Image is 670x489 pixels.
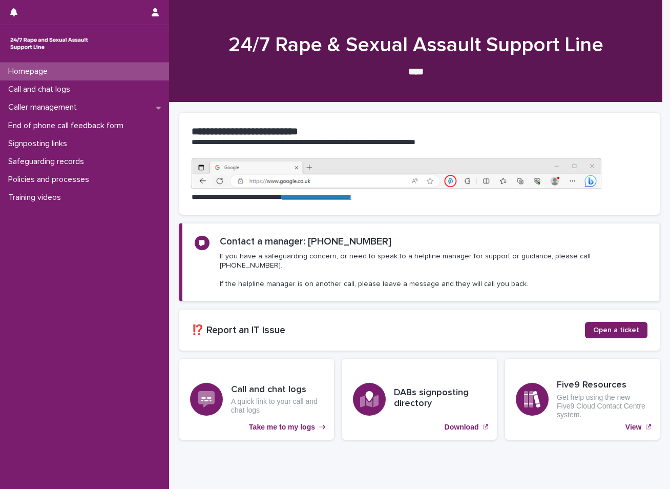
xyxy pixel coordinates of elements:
img: https%3A%2F%2Fcdn.document360.io%2F0deca9d6-0dac-4e56-9e8f-8d9979bfce0e%2FImages%2FDocumentation%... [192,158,601,189]
h2: Contact a manager: [PHONE_NUMBER] [220,236,391,248]
h3: DABs signposting directory [394,388,486,410]
h3: Five9 Resources [557,380,649,391]
a: View [505,359,660,440]
p: Signposting links [4,139,75,149]
a: Take me to my logs [179,359,334,440]
p: Caller management [4,103,85,112]
p: Call and chat logs [4,85,78,94]
span: Open a ticket [593,327,639,334]
a: Open a ticket [585,322,647,338]
p: Take me to my logs [249,423,315,432]
p: Policies and processes [4,175,97,185]
a: Download [342,359,497,440]
p: Get help using the new Five9 Cloud Contact Centre system. [557,393,649,419]
p: Training videos [4,193,69,202]
p: A quick link to your call and chat logs [231,397,323,415]
p: End of phone call feedback form [4,121,132,131]
p: Download [445,423,479,432]
img: rhQMoQhaT3yELyF149Cw [8,33,90,54]
p: View [625,423,642,432]
h1: 24/7 Rape & Sexual Assault Support Line [179,33,652,57]
h2: ⁉️ Report an IT issue [192,324,585,336]
p: If you have a safeguarding concern, or need to speak to a helpline manager for support or guidanc... [220,252,647,289]
p: Safeguarding records [4,157,92,167]
p: Homepage [4,67,56,76]
h3: Call and chat logs [231,384,323,396]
